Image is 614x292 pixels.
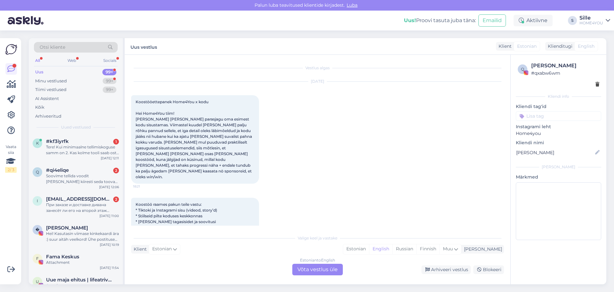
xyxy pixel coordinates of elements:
[579,15,603,21] div: Sille
[46,231,119,242] div: Hei! Kasutasin viimase kinkekaardi ära :) suur aitäh veelkord! Ühe postituse teen veel sellele li...
[516,149,594,156] input: Lisa nimi
[35,104,44,111] div: Kõik
[516,164,601,170] div: [PERSON_NAME]
[545,43,572,50] div: Klienditugi
[5,144,17,173] div: Vaata siia
[516,111,601,121] input: Lisa tag
[579,21,603,26] div: HOME4YOU
[113,196,119,202] div: 2
[131,79,504,84] div: [DATE]
[343,244,369,254] div: Estonian
[516,94,601,99] div: Kliendi info
[133,184,157,189] span: 18:21
[46,277,113,283] span: Uue maja ehitus | lifeatriverside
[369,244,392,254] div: English
[404,17,476,24] div: Proovi tasuta juba täna:
[516,130,601,137] p: Home4you
[103,78,116,84] div: 99+
[392,244,416,254] div: Russian
[46,138,69,144] span: #kf3iyrfk
[102,56,118,65] div: Socials
[113,139,119,145] div: 1
[36,141,39,146] span: k
[345,2,359,8] span: Luba
[35,69,43,75] div: Uus
[5,43,17,55] img: Askly Logo
[100,242,119,247] div: [DATE] 10:19
[35,113,61,120] div: Arhiveeritud
[130,42,157,51] label: Uus vestlus
[579,15,610,26] a: SilleHOME4YOU
[46,144,119,156] div: Tere! Kui minimaalne tellimiskoguse samm on 2. Kas kolme tooli saab osta või peab ostma neli?
[136,202,254,288] span: Koostöö raames pakun teile vastu: * Tiktoki ja Instagrami sisu (videod, story’d) * Stiilseid pilt...
[35,87,67,93] div: Tiimi vestlused
[35,227,39,232] span: �
[46,260,119,265] div: Attachment
[521,67,524,71] span: q
[578,43,594,50] span: English
[36,279,39,284] span: U
[5,167,17,173] div: 2 / 3
[46,283,119,288] div: Attachment
[46,225,88,231] span: 𝐂𝐀𝐑𝐎𝐋𝐘𝐍 𝐏𝐀𝐉𝐔𝐋𝐀
[416,244,439,254] div: Finnish
[131,235,504,241] div: Valige keel ja vastake
[46,173,119,185] div: Soovime tellida voodit [PERSON_NAME] kiiresti seda toovad ?
[496,43,512,50] div: Klient
[35,96,59,102] div: AI Assistent
[292,264,343,275] div: Võta vestlus üle
[461,246,502,253] div: [PERSON_NAME]
[66,56,77,65] div: Web
[61,124,91,130] span: Uued vestlused
[152,246,172,253] span: Estonian
[46,254,79,260] span: Fama Keskus
[102,69,116,75] div: 99+
[443,246,453,252] span: Muu
[516,174,601,180] p: Märkmed
[103,87,116,93] div: 99+
[300,257,335,263] div: Estonian to English
[34,56,41,65] div: All
[46,202,119,213] div: При заказе и доставке дивана занесёт ли его на второй этаж частного дома ? Сборка входит в услугу...
[36,170,39,174] span: q
[36,256,39,261] span: F
[99,213,119,218] div: [DATE] 11:00
[404,17,416,23] b: Uus!
[35,78,67,84] div: Minu vestlused
[131,246,147,253] div: Klient
[531,70,599,77] div: # qxabw6wm
[136,99,253,179] span: Koostööettepanek Home4You x kodu Hei Home4You tiim! [PERSON_NAME] [PERSON_NAME] parasjagu oma esi...
[517,43,537,50] span: Estonian
[40,44,65,51] span: Otsi kliente
[516,103,601,110] p: Kliendi tag'id
[421,265,471,274] div: Arhiveeri vestlus
[514,15,553,26] div: Aktiivne
[46,196,113,202] span: irina.tkatsenko60@gmail.com
[113,168,119,173] div: 2
[99,185,119,189] div: [DATE] 12:06
[568,16,577,25] div: S
[516,139,601,146] p: Kliendi nimi
[473,265,504,274] div: Blokeeri
[531,62,599,70] div: [PERSON_NAME]
[131,65,504,71] div: Vestlus algas
[516,123,601,130] p: Instagrami leht
[46,167,69,173] span: #qi4eliqe
[478,14,506,27] button: Emailid
[101,156,119,161] div: [DATE] 12:11
[37,198,38,203] span: i
[100,265,119,270] div: [DATE] 11:54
